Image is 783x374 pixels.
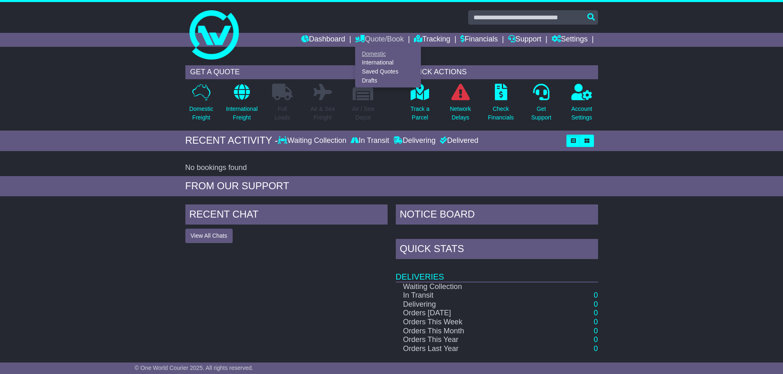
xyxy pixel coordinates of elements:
[487,83,514,126] a: CheckFinancials
[185,163,598,172] div: No bookings found
[594,344,598,353] a: 0
[391,136,438,145] div: Delivering
[531,83,552,126] a: GetSupport
[396,353,598,374] td: Finances
[488,105,514,122] p: Check Financials
[411,105,430,122] p: Track a Parcel
[226,105,258,122] p: International Freight
[571,83,593,126] a: AccountSettings
[352,105,374,122] p: Air / Sea Depot
[185,65,379,79] div: GET A QUOTE
[226,83,258,126] a: InternationalFreight
[189,105,213,122] p: Domestic Freight
[185,180,598,192] div: FROM OUR SUPPORT
[552,33,588,47] a: Settings
[508,33,541,47] a: Support
[594,291,598,299] a: 0
[571,105,592,122] p: Account Settings
[356,49,420,58] a: Domestic
[311,105,335,122] p: Air & Sea Freight
[449,83,471,126] a: NetworkDelays
[396,344,543,353] td: Orders Last Year
[460,33,498,47] a: Financials
[396,204,598,227] div: NOTICE BOARD
[356,67,420,76] a: Saved Quotes
[404,65,598,79] div: QUICK ACTIONS
[396,291,543,300] td: In Transit
[414,33,450,47] a: Tracking
[278,136,348,145] div: Waiting Collection
[185,204,388,227] div: RECENT CHAT
[135,365,254,371] span: © One World Courier 2025. All rights reserved.
[594,318,598,326] a: 0
[410,83,430,126] a: Track aParcel
[396,300,543,309] td: Delivering
[356,76,420,85] a: Drafts
[356,58,420,67] a: International
[396,327,543,336] td: Orders This Month
[450,105,471,122] p: Network Delays
[594,327,598,335] a: 0
[438,136,478,145] div: Delivered
[396,335,543,344] td: Orders This Year
[396,309,543,318] td: Orders [DATE]
[396,282,543,291] td: Waiting Collection
[301,33,345,47] a: Dashboard
[355,47,421,87] div: Quote/Book
[189,83,213,126] a: DomesticFreight
[185,135,278,147] div: RECENT ACTIVITY -
[594,335,598,344] a: 0
[396,239,598,261] div: Quick Stats
[594,300,598,308] a: 0
[355,33,404,47] a: Quote/Book
[185,229,233,243] button: View All Chats
[531,105,551,122] p: Get Support
[272,105,293,122] p: Full Loads
[396,318,543,327] td: Orders This Week
[594,309,598,317] a: 0
[396,261,598,282] td: Deliveries
[349,136,391,145] div: In Transit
